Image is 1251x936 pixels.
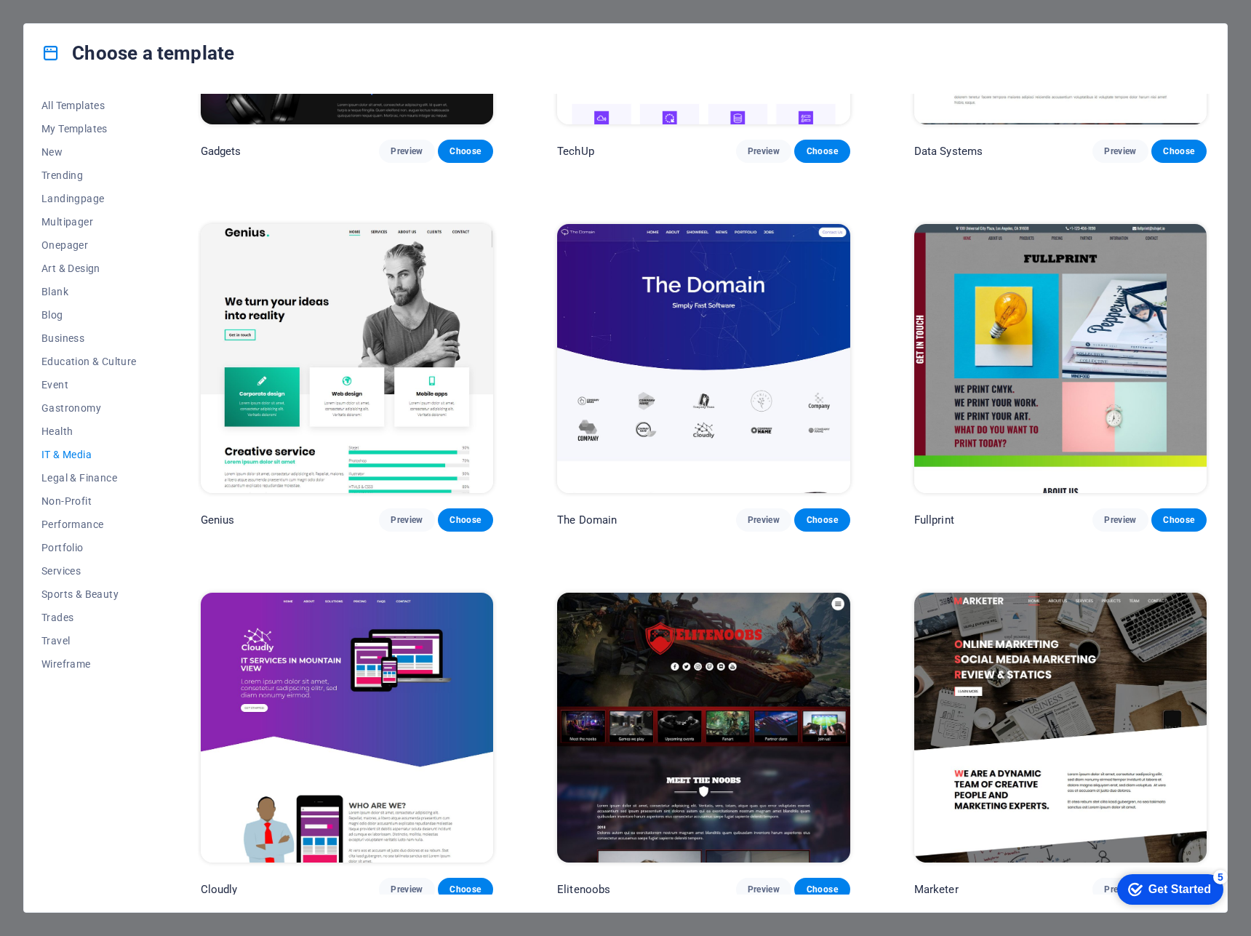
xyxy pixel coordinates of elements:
button: Choose [438,508,493,532]
span: Trending [41,169,137,181]
button: Business [41,327,137,350]
span: Blog [41,309,137,321]
span: Choose [806,514,838,526]
span: Event [41,379,137,391]
span: All Templates [41,100,137,111]
span: Wireframe [41,658,137,670]
button: Multipager [41,210,137,233]
h4: Choose a template [41,41,234,65]
button: Trades [41,606,137,629]
button: My Templates [41,117,137,140]
span: Choose [449,145,481,157]
span: Preview [1104,145,1136,157]
span: Preview [1104,884,1136,895]
span: Choose [806,884,838,895]
span: New [41,146,137,158]
button: Landingpage [41,187,137,210]
img: The Domain [557,224,850,494]
div: Get Started [43,16,105,29]
button: Choose [438,878,493,901]
span: Preview [391,514,423,526]
p: Cloudly [201,882,238,897]
button: Sports & Beauty [41,583,137,606]
span: Trades [41,612,137,623]
span: Education & Culture [41,356,137,367]
span: IT & Media [41,449,137,460]
span: Business [41,332,137,344]
span: Choose [1163,514,1195,526]
img: Cloudly [201,593,493,863]
span: Preview [391,145,423,157]
p: Gadgets [201,144,241,159]
div: 5 [108,3,122,17]
div: Get Started 5 items remaining, 0% complete [12,7,118,38]
span: Portfolio [41,542,137,553]
button: Preview [736,508,791,532]
button: Portfolio [41,536,137,559]
button: Choose [438,140,493,163]
span: Preview [748,145,780,157]
button: Preview [1092,878,1148,901]
button: All Templates [41,94,137,117]
button: Preview [736,140,791,163]
button: Trending [41,164,137,187]
span: Choose [449,514,481,526]
button: Legal & Finance [41,466,137,489]
button: Preview [1092,140,1148,163]
span: Preview [1104,514,1136,526]
button: Preview [736,878,791,901]
span: Onepager [41,239,137,251]
button: Preview [379,878,434,901]
span: My Templates [41,123,137,135]
button: Choose [1151,140,1207,163]
button: Preview [379,508,434,532]
span: Sports & Beauty [41,588,137,600]
p: TechUp [557,144,594,159]
button: Health [41,420,137,443]
button: Preview [379,140,434,163]
span: Blank [41,286,137,297]
button: Blog [41,303,137,327]
span: Preview [391,884,423,895]
p: Marketer [914,882,959,897]
span: Services [41,565,137,577]
button: Choose [794,878,850,901]
img: Genius [201,224,493,494]
span: Legal & Finance [41,472,137,484]
button: Travel [41,629,137,652]
button: Art & Design [41,257,137,280]
span: Choose [1163,145,1195,157]
button: Choose [1151,508,1207,532]
span: Gastronomy [41,402,137,414]
img: Elitenoobs [557,593,850,863]
button: Onepager [41,233,137,257]
p: Genius [201,513,235,527]
button: Choose [794,140,850,163]
span: Performance [41,519,137,530]
span: Preview [748,884,780,895]
p: Fullprint [914,513,954,527]
img: Marketer [914,593,1207,863]
span: Landingpage [41,193,137,204]
button: IT & Media [41,443,137,466]
button: Choose [794,508,850,532]
button: Services [41,559,137,583]
span: Preview [748,514,780,526]
span: Choose [449,884,481,895]
button: Performance [41,513,137,536]
span: Travel [41,635,137,647]
img: Fullprint [914,224,1207,494]
button: Non-Profit [41,489,137,513]
span: Non-Profit [41,495,137,507]
button: Preview [1092,508,1148,532]
p: Elitenoobs [557,882,610,897]
span: Health [41,425,137,437]
button: Wireframe [41,652,137,676]
button: Gastronomy [41,396,137,420]
button: Blank [41,280,137,303]
p: The Domain [557,513,617,527]
span: Choose [806,145,838,157]
button: Education & Culture [41,350,137,373]
span: Multipager [41,216,137,228]
button: New [41,140,137,164]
